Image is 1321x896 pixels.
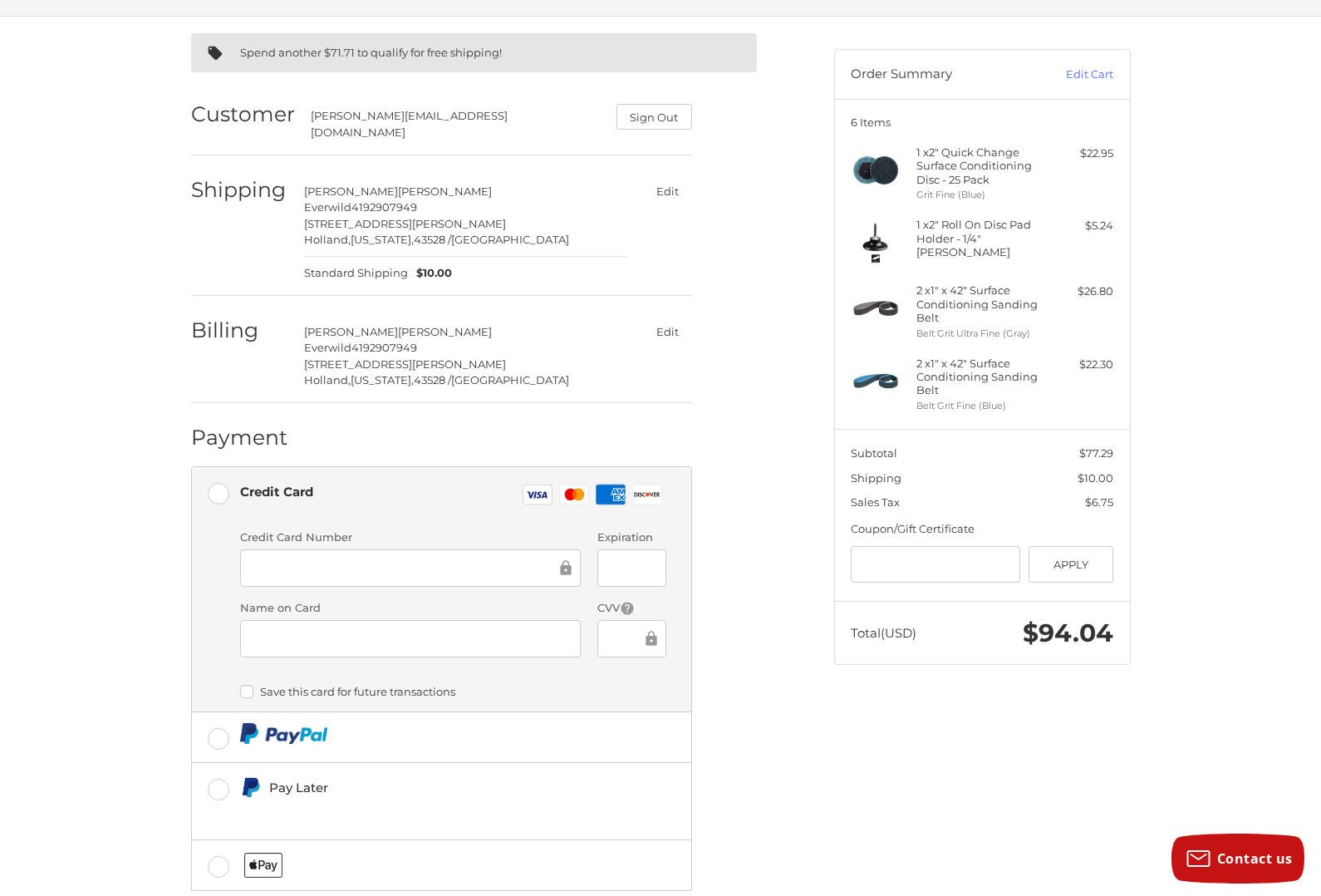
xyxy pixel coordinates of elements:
div: $22.95 [1048,145,1113,162]
span: Total (USD) [851,625,916,641]
h2: Payment [191,425,288,450]
div: Pay Later [269,774,577,801]
span: 4192907949 [351,200,417,214]
span: Spend another $71.71 to qualify for free shipping! [240,46,502,59]
span: Standard Shipping [304,265,408,282]
label: Expiration [597,529,666,546]
span: Subtotal [851,446,897,460]
div: $5.24 [1048,218,1113,234]
button: Edit [644,180,692,204]
a: Edit Cart [1029,66,1113,83]
div: Coupon/Gift Certificate [851,521,1113,538]
span: [STREET_ADDRESS][PERSON_NAME] [304,217,506,230]
h3: 6 Items [851,116,1113,129]
iframe: Secure Credit Card Frame - Expiration Date [609,559,655,578]
span: [PERSON_NAME] [304,185,398,198]
span: $77.29 [1079,446,1113,460]
span: 43528 / [414,233,451,246]
img: PayPal icon [240,723,327,744]
span: [PERSON_NAME] [398,185,492,198]
span: Shipping [851,471,901,485]
span: 4192907949 [351,341,417,354]
span: 43528 / [414,373,451,386]
span: Contact us [1217,849,1293,868]
img: Pay Later icon [240,777,261,798]
span: $94.04 [1023,618,1113,648]
iframe: PayPal Message 1 [240,805,577,820]
input: Gift Certificate or Coupon Code [851,546,1020,583]
div: $26.80 [1048,283,1113,300]
iframe: Secure Credit Card Frame - CVV [609,629,642,648]
button: Contact us [1171,834,1304,884]
iframe: Secure Credit Card Frame - Credit Card Number [252,559,557,578]
span: Everwild [304,341,351,354]
h4: 1 x 2" Roll On Disc Pad Holder - 1/4" [PERSON_NAME] [916,218,1044,258]
span: Holland, [304,373,351,386]
h4: 1 x 2" Quick Change Surface Conditioning Disc - 25 Pack [916,145,1044,186]
h4: 2 x 1" x 42" Surface Conditioning Sanding Belt [916,357,1044,397]
span: Sales Tax [851,495,900,509]
span: [GEOGRAPHIC_DATA] [451,233,569,246]
span: [US_STATE], [351,233,414,246]
li: Belt Grit Ultra Fine (Gray) [916,327,1044,341]
iframe: Secure Credit Card Frame - Cardholder Name [252,629,569,648]
span: [PERSON_NAME] [304,325,398,338]
button: Apply [1029,546,1114,583]
span: $10.00 [1078,471,1113,485]
div: Credit Card [240,478,313,505]
span: Holland, [304,233,351,246]
li: Grit Fine (Blue) [916,188,1044,202]
button: Sign Out [616,104,692,130]
div: [PERSON_NAME][EMAIL_ADDRESS][DOMAIN_NAME] [311,108,600,140]
img: Applepay icon [244,853,283,878]
span: $10.00 [408,265,452,282]
h3: Order Summary [851,66,1029,83]
span: $6.75 [1085,495,1113,509]
h4: 2 x 1" x 42" Surface Conditioning Sanding Belt [916,283,1044,324]
h2: Customer [191,101,295,127]
span: Everwild [304,200,351,214]
span: [STREET_ADDRESS][PERSON_NAME] [304,357,506,371]
span: [PERSON_NAME] [398,325,492,338]
div: $22.30 [1048,357,1113,373]
label: Credit Card Number [240,529,581,546]
li: Belt Grit Fine (Blue) [916,399,1044,413]
span: [GEOGRAPHIC_DATA] [451,373,569,386]
label: Save this card for future transactions [240,685,666,698]
span: [US_STATE], [351,373,414,386]
h2: Shipping [191,177,288,203]
label: Name on Card [240,600,581,617]
button: Edit [644,320,692,344]
h2: Billing [191,318,288,343]
label: CVV [597,600,666,617]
